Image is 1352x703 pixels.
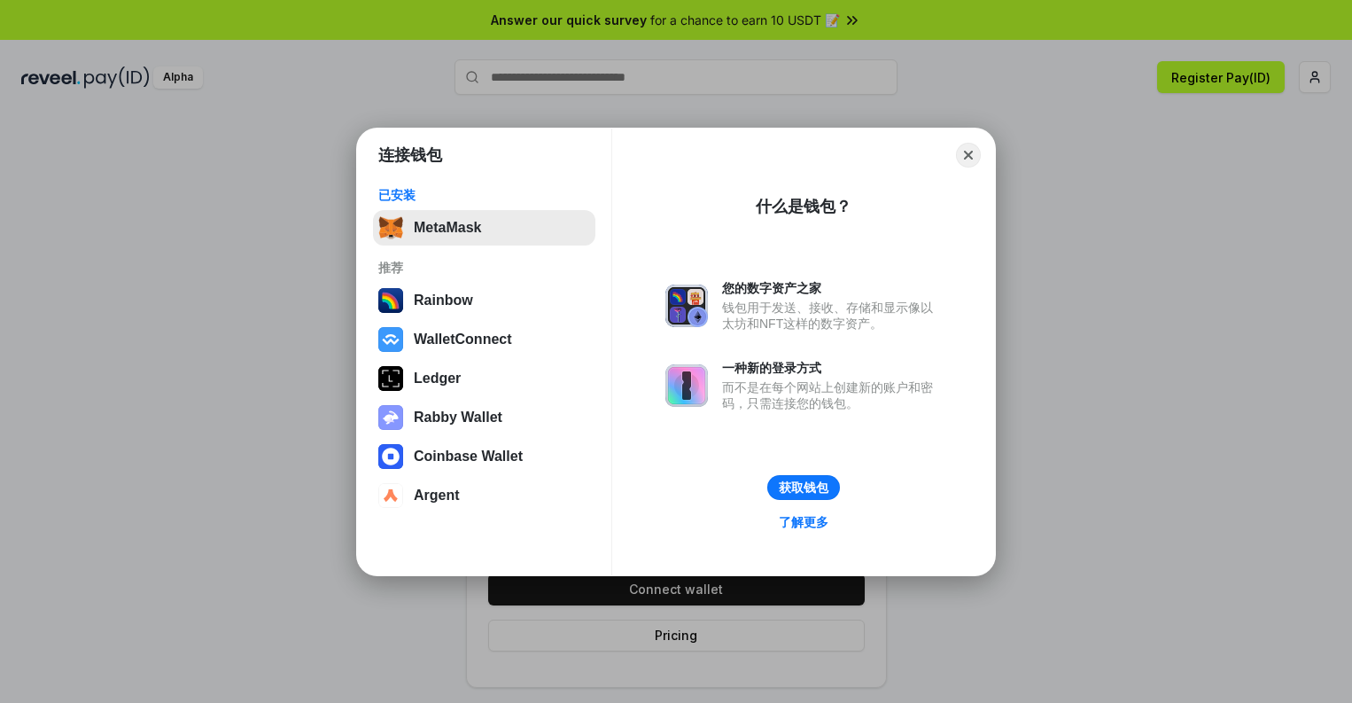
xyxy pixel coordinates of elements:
img: svg+xml,%3Csvg%20fill%3D%22none%22%20height%3D%2233%22%20viewBox%3D%220%200%2035%2033%22%20width%... [378,215,403,240]
div: 钱包用于发送、接收、存储和显示像以太坊和NFT这样的数字资产。 [722,300,942,332]
div: WalletConnect [414,332,512,348]
img: svg+xml,%3Csvg%20width%3D%2228%22%20height%3D%2228%22%20viewBox%3D%220%200%2028%2028%22%20fill%3D... [378,327,403,352]
div: 一种新的登录方式 [722,360,942,376]
img: svg+xml,%3Csvg%20xmlns%3D%22http%3A%2F%2Fwww.w3.org%2F2000%2Fsvg%22%20width%3D%2228%22%20height%3... [378,366,403,391]
img: svg+xml,%3Csvg%20xmlns%3D%22http%3A%2F%2Fwww.w3.org%2F2000%2Fsvg%22%20fill%3D%22none%22%20viewBox... [665,285,708,327]
button: WalletConnect [373,322,595,357]
button: 获取钱包 [767,475,840,500]
div: Ledger [414,371,461,387]
button: Coinbase Wallet [373,439,595,474]
div: 什么是钱包？ [756,196,851,217]
button: Close [956,143,981,168]
img: svg+xml,%3Csvg%20xmlns%3D%22http%3A%2F%2Fwww.w3.org%2F2000%2Fsvg%22%20fill%3D%22none%22%20viewBox... [378,405,403,430]
img: svg+xml,%3Csvg%20width%3D%2228%22%20height%3D%2228%22%20viewBox%3D%220%200%2028%2028%22%20fill%3D... [378,483,403,508]
img: svg+xml,%3Csvg%20width%3D%22120%22%20height%3D%22120%22%20viewBox%3D%220%200%20120%20120%22%20fil... [378,288,403,313]
h1: 连接钱包 [378,145,442,166]
div: Coinbase Wallet [414,449,523,465]
div: 已安装 [378,187,590,203]
div: Argent [414,488,460,504]
button: Ledger [373,361,595,396]
img: svg+xml,%3Csvg%20width%3D%2228%22%20height%3D%2228%22%20viewBox%3D%220%200%2028%2028%22%20fill%3D... [378,444,403,469]
img: svg+xml,%3Csvg%20xmlns%3D%22http%3A%2F%2Fwww.w3.org%2F2000%2Fsvg%22%20fill%3D%22none%22%20viewBox... [665,364,708,407]
div: 了解更多 [779,514,828,530]
button: Rabby Wallet [373,400,595,435]
div: 获取钱包 [779,480,828,496]
div: 而不是在每个网站上创建新的账户和密码，只需连接您的钱包。 [722,379,942,411]
div: 推荐 [378,260,590,276]
div: MetaMask [414,220,481,236]
button: MetaMask [373,210,595,246]
div: Rabby Wallet [414,410,502,426]
a: 了解更多 [768,511,839,534]
button: Rainbow [373,283,595,318]
div: 您的数字资产之家 [722,280,942,296]
button: Argent [373,478,595,513]
div: Rainbow [414,293,473,309]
